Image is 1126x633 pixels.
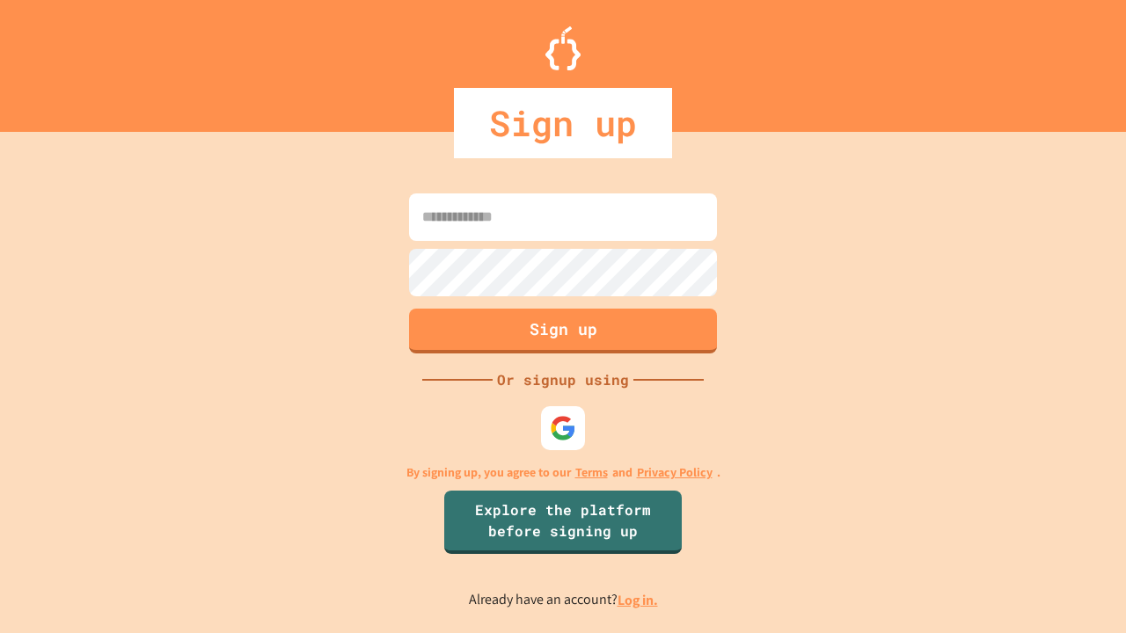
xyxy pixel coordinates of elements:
[980,486,1108,561] iframe: chat widget
[469,589,658,611] p: Already have an account?
[575,463,608,482] a: Terms
[454,88,672,158] div: Sign up
[406,463,720,482] p: By signing up, you agree to our and .
[637,463,713,482] a: Privacy Policy
[444,491,682,554] a: Explore the platform before signing up
[618,591,658,609] a: Log in.
[550,415,576,441] img: google-icon.svg
[1052,563,1108,615] iframe: chat widget
[545,26,581,70] img: Logo.svg
[493,369,633,390] div: Or signup using
[409,309,717,353] button: Sign up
